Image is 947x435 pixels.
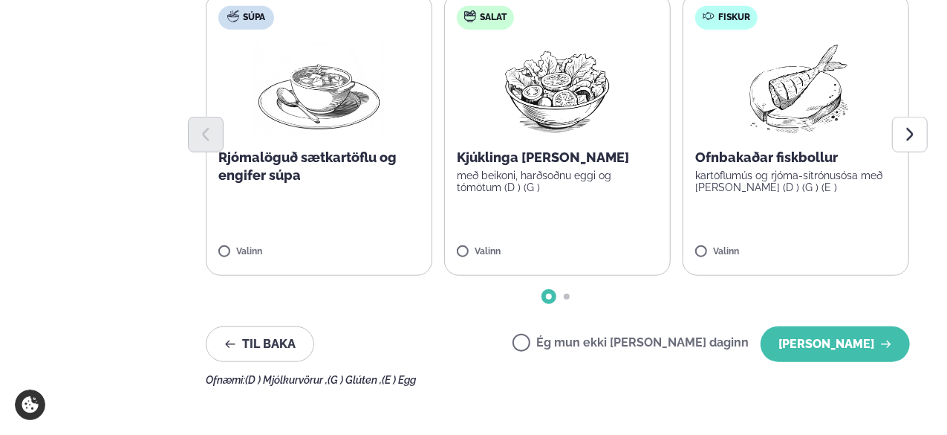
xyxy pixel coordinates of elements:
img: Salad.png [492,42,623,137]
span: (E ) Egg [382,374,416,386]
span: Go to slide 1 [546,294,552,300]
p: Rjómalöguð sætkartöflu og engifer súpa [218,149,420,184]
span: Salat [480,12,507,24]
button: Til baka [206,326,314,362]
img: Soup.png [254,42,385,137]
span: (G ) Glúten , [328,374,382,386]
div: Ofnæmi: [206,374,910,386]
button: [PERSON_NAME] [761,326,910,362]
span: Fiskur [718,12,750,24]
span: (D ) Mjólkurvörur , [245,374,328,386]
p: Ofnbakaðar fiskbollur [695,149,896,167]
button: Next slide [892,117,928,152]
img: soup.svg [227,10,239,22]
a: Cookie settings [15,390,45,420]
img: Fish.png [730,42,862,137]
span: Go to slide 2 [564,294,570,300]
p: með beikoni, harðsoðnu eggi og tómötum (D ) (G ) [457,170,658,193]
img: salad.svg [464,10,476,22]
img: fish.svg [703,10,715,22]
button: Previous slide [188,117,224,152]
p: kartöflumús og rjóma-sítrónusósa með [PERSON_NAME] (D ) (G ) (E ) [695,170,896,193]
span: Súpa [243,12,265,24]
p: Kjúklinga [PERSON_NAME] [457,149,658,167]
